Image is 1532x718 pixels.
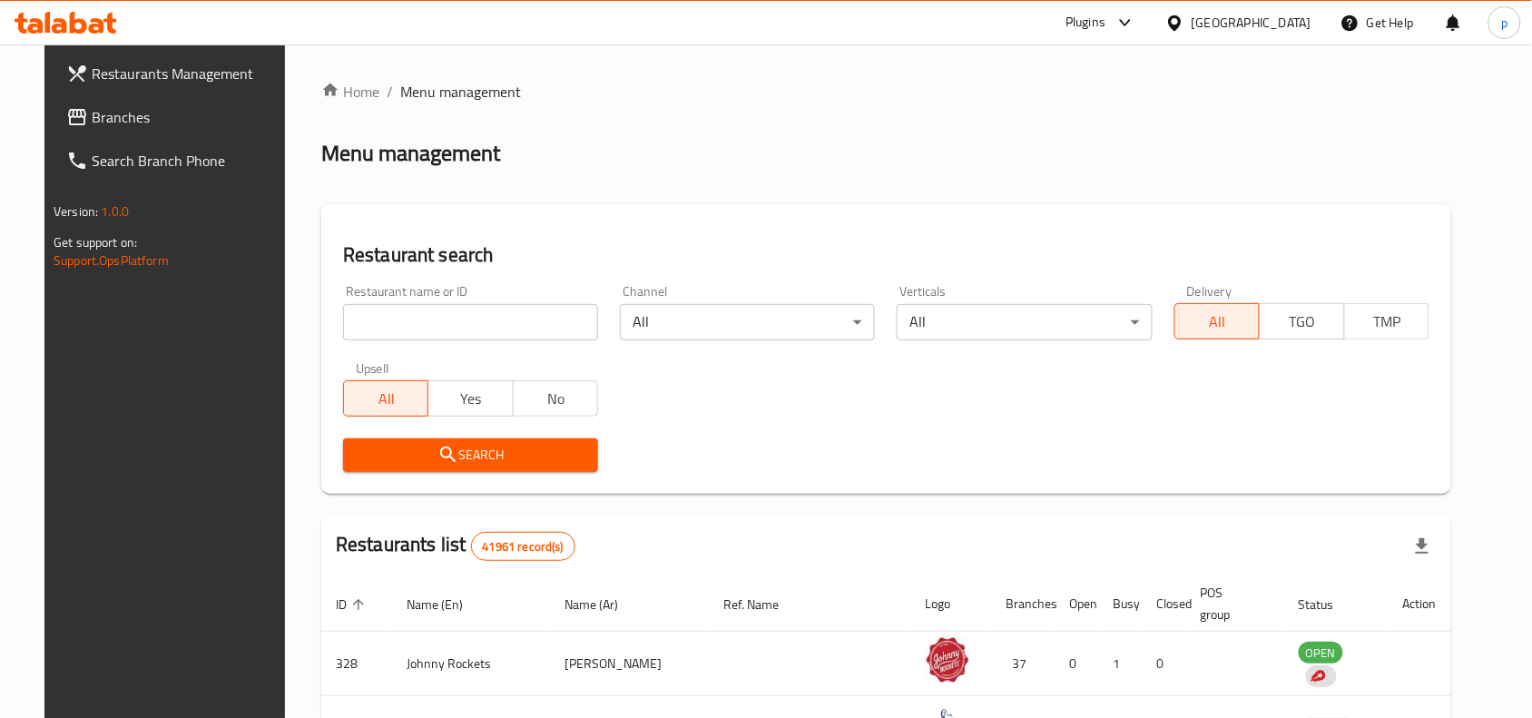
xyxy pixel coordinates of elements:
[343,304,598,340] input: Search for restaurant name or ID..
[358,444,584,467] span: Search
[92,63,286,84] span: Restaurants Management
[1066,12,1105,34] div: Plugins
[1056,632,1099,696] td: 0
[336,531,575,561] h2: Restaurants list
[427,380,513,417] button: Yes
[52,52,300,95] a: Restaurants Management
[513,380,598,417] button: No
[1501,13,1507,33] span: p
[343,380,428,417] button: All
[54,249,169,272] a: Support.OpsPlatform
[321,632,392,696] td: 328
[1099,576,1143,632] th: Busy
[52,95,300,139] a: Branches
[1192,13,1311,33] div: [GEOGRAPHIC_DATA]
[407,594,486,615] span: Name (En)
[1299,594,1358,615] span: Status
[436,386,506,412] span: Yes
[1056,576,1099,632] th: Open
[392,632,551,696] td: Johnny Rockets
[1201,582,1262,625] span: POS group
[992,576,1056,632] th: Branches
[1310,668,1326,684] img: delivery hero logo
[1400,525,1444,568] div: Export file
[101,200,129,223] span: 1.0.0
[54,200,98,223] span: Version:
[565,594,643,615] span: Name (Ar)
[387,81,393,103] li: /
[336,594,370,615] span: ID
[1174,303,1260,339] button: All
[472,538,574,556] span: 41961 record(s)
[400,81,521,103] span: Menu management
[1187,285,1232,298] label: Delivery
[1143,632,1186,696] td: 0
[1299,642,1343,664] div: OPEN
[343,241,1429,269] h2: Restaurant search
[1352,309,1422,335] span: TMP
[1143,576,1186,632] th: Closed
[551,632,709,696] td: [PERSON_NAME]
[1389,576,1451,632] th: Action
[1259,303,1344,339] button: TGO
[1344,303,1429,339] button: TMP
[1183,309,1252,335] span: All
[992,632,1056,696] td: 37
[92,106,286,128] span: Branches
[723,594,802,615] span: Ref. Name
[925,637,970,683] img: Johnny Rockets
[1099,632,1143,696] td: 1
[1299,643,1343,664] span: OPEN
[521,386,591,412] span: No
[910,576,992,632] th: Logo
[1306,665,1337,687] div: Indicates that the vendor menu management has been moved to DH Catalog service
[1267,309,1337,335] span: TGO
[620,304,875,340] div: All
[356,362,389,375] label: Upsell
[471,532,575,561] div: Total records count
[92,150,286,172] span: Search Branch Phone
[52,139,300,182] a: Search Branch Phone
[321,81,379,103] a: Home
[54,231,137,254] span: Get support on:
[321,81,1451,103] nav: breadcrumb
[321,139,500,168] h2: Menu management
[351,386,421,412] span: All
[897,304,1152,340] div: All
[343,438,598,472] button: Search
